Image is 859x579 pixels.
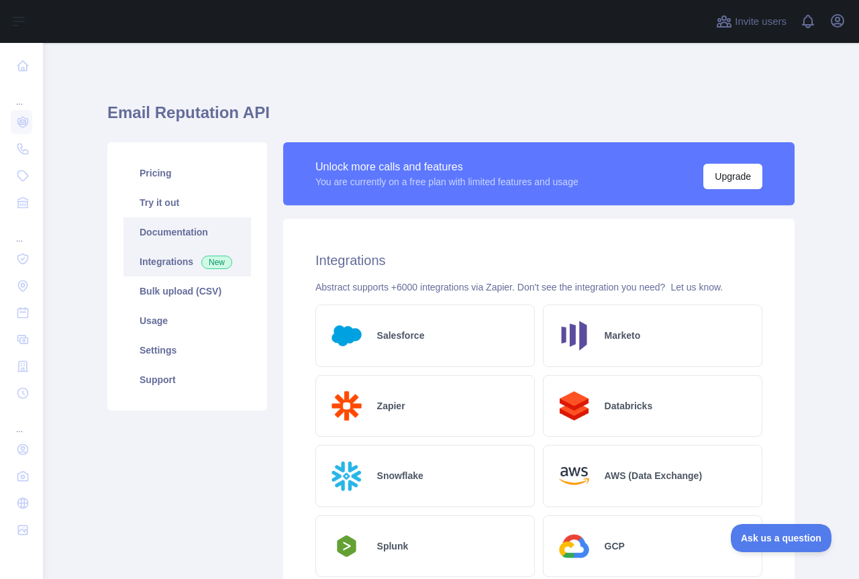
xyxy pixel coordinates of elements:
iframe: Toggle Customer Support [731,524,832,552]
h2: GCP [605,539,625,553]
span: New [201,256,232,269]
div: ... [11,408,32,435]
a: Usage [123,306,251,335]
a: Try it out [123,188,251,217]
div: ... [11,81,32,107]
h2: Marketo [605,329,641,342]
img: Logo [554,316,594,356]
button: Upgrade [703,164,762,189]
div: Abstract supports +6000 integrations via Zapier. Don't see the integration you need? [315,280,762,294]
div: Unlock more calls and features [315,159,578,175]
h2: Zapier [377,399,405,413]
a: Settings [123,335,251,365]
a: Integrations New [123,247,251,276]
img: Logo [327,456,366,496]
h2: Salesforce [377,329,425,342]
h2: Splunk [377,539,409,553]
div: You are currently on a free plan with limited features and usage [315,175,578,189]
a: Support [123,365,251,394]
h2: Snowflake [377,469,423,482]
img: Logo [327,531,366,561]
button: Invite users [713,11,789,32]
img: Logo [554,386,594,426]
div: ... [11,217,32,244]
h2: Integrations [315,251,762,270]
span: Invite users [735,14,787,30]
img: Logo [327,386,366,426]
img: Logo [554,527,594,566]
img: Logo [327,316,366,356]
h2: AWS (Data Exchange) [605,469,702,482]
h2: Databricks [605,399,653,413]
a: Documentation [123,217,251,247]
a: Pricing [123,158,251,188]
h1: Email Reputation API [107,102,795,134]
img: Logo [554,456,594,496]
a: Let us know. [670,282,723,293]
a: Bulk upload (CSV) [123,276,251,306]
